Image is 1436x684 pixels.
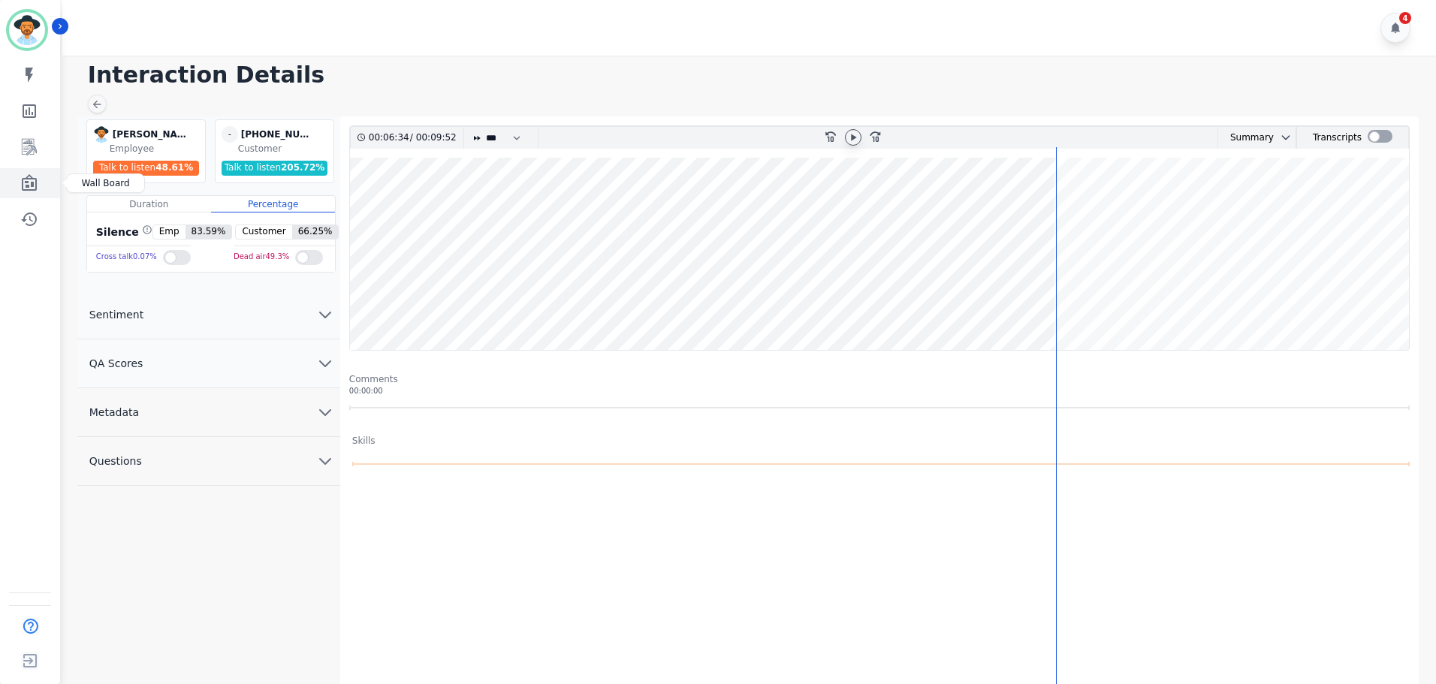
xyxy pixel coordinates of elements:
[155,162,193,173] span: 48.61 %
[77,339,340,388] button: QA Scores chevron down
[1280,131,1292,143] svg: chevron down
[316,354,334,372] svg: chevron down
[236,225,291,239] span: Customer
[316,403,334,421] svg: chevron down
[281,162,324,173] span: 205.72 %
[77,388,340,437] button: Metadata chevron down
[349,373,1410,385] div: Comments
[96,246,157,268] div: Cross talk 0.07 %
[316,452,334,470] svg: chevron down
[77,437,340,486] button: Questions chevron down
[93,161,200,176] div: Talk to listen
[113,126,188,143] div: [PERSON_NAME]
[222,161,328,176] div: Talk to listen
[186,225,232,239] span: 83.59 %
[349,385,1410,396] div: 00:00:00
[369,127,460,149] div: /
[234,246,289,268] div: Dead air 49.3 %
[77,307,155,322] span: Sentiment
[77,356,155,371] span: QA Scores
[77,453,154,469] span: Questions
[1313,127,1362,149] div: Transcripts
[292,225,339,239] span: 66.25 %
[352,435,376,447] div: Skills
[211,196,335,212] div: Percentage
[413,127,454,149] div: 00:09:52
[77,405,151,420] span: Metadata
[87,196,211,212] div: Duration
[316,306,334,324] svg: chevron down
[241,126,316,143] div: [PHONE_NUMBER]
[153,225,186,239] span: Emp
[88,62,1421,89] h1: Interaction Details
[238,143,330,155] div: Customer
[110,143,202,155] div: Employee
[1218,127,1274,149] div: Summary
[93,224,152,240] div: Silence
[222,126,238,143] span: -
[369,127,410,149] div: 00:06:34
[1399,12,1411,24] div: 4
[77,291,340,339] button: Sentiment chevron down
[9,12,45,48] img: Bordered avatar
[1274,131,1292,143] button: chevron down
